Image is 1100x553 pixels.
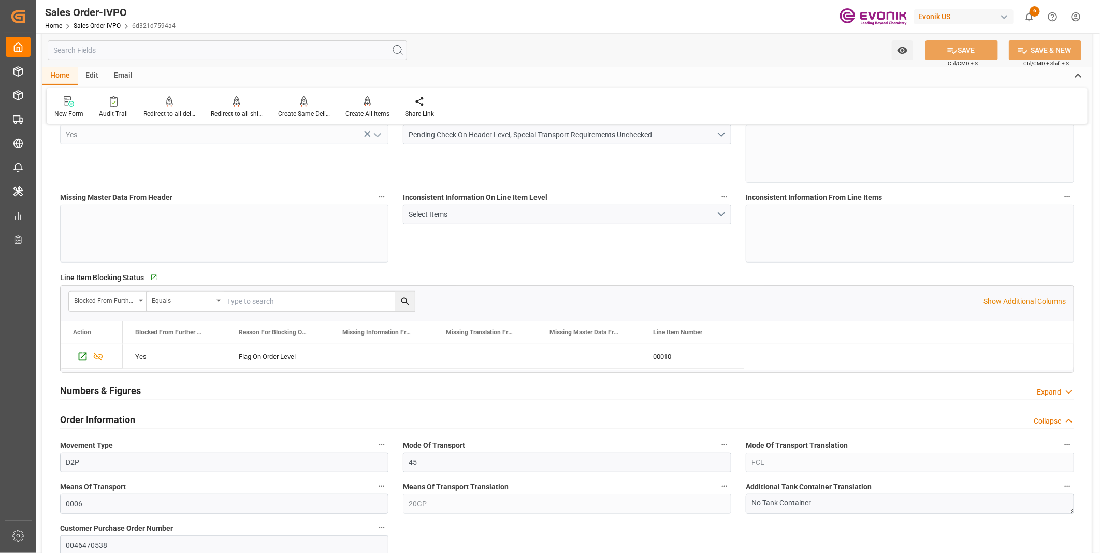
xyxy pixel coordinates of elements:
span: Blocked From Further Processing [135,329,205,336]
button: open menu [403,205,731,224]
button: open menu [892,40,913,60]
button: Help Center [1041,5,1064,28]
a: Sales Order-IVPO [74,22,121,30]
textarea: No Tank Container [746,494,1074,514]
span: Ctrl/CMD + S [948,60,978,67]
button: search button [395,292,415,311]
span: Movement Type [60,440,113,451]
div: Audit Trail [99,109,128,119]
button: Evonik US [914,7,1018,26]
img: Evonik-brand-mark-Deep-Purple-RGB.jpeg_1700498283.jpeg [840,8,907,26]
button: open menu [147,292,224,311]
div: Redirect to all deliveries [143,109,195,119]
div: Equals [152,294,213,305]
button: Additional Tank Container Translation [1061,479,1074,493]
button: Mode Of Transport [718,438,731,452]
div: Evonik US [914,9,1014,24]
h2: Order Information [60,413,135,427]
span: Means Of Transport Translation [403,482,509,492]
div: Flag On Order Level [226,344,330,368]
span: Mode Of Transport [403,440,465,451]
span: Missing Translation From Master Data [446,329,515,336]
button: Missing Master Data From Header [375,190,388,203]
span: Reason For Blocking On This Line Item [239,329,308,336]
input: Search Fields [48,40,407,60]
span: Mode Of Transport Translation [746,440,848,451]
div: 00010 [641,344,744,368]
h2: Numbers & Figures [60,384,141,398]
div: Press SPACE to select this row. [61,344,123,369]
span: Missing Information From Line Item [342,329,412,336]
span: 6 [1030,6,1040,17]
div: Home [42,67,78,85]
button: Customer Purchase Order Number [375,521,388,534]
div: Yes [135,345,214,369]
div: Action [73,329,91,336]
div: Pending Check On Header Level, Special Transport Requirements Unchecked [409,129,717,140]
span: Missing Master Data From SAP [549,329,619,336]
input: Type to search [224,292,415,311]
span: Missing Master Data From Header [60,192,172,203]
a: Home [45,22,62,30]
div: Create Same Delivery Date [278,109,330,119]
div: Sales Order-IVPO [45,5,176,20]
span: Means Of Transport [60,482,126,492]
span: Line Item Number [653,329,702,336]
button: Inconsistent Information From Line Items [1061,190,1074,203]
button: open menu [369,127,385,143]
div: Redirect to all shipments [211,109,263,119]
div: Press SPACE to select this row. [123,344,744,369]
div: Email [106,67,140,85]
div: Collapse [1034,416,1061,427]
div: Edit [78,67,106,85]
button: Means Of Transport Translation [718,479,731,493]
p: Show Additional Columns [983,296,1066,307]
div: Select Items [409,209,717,220]
button: Movement Type [375,438,388,452]
span: Inconsistent Information From Line Items [746,192,882,203]
div: Expand [1037,387,1061,398]
button: SAVE [925,40,998,60]
button: Mode Of Transport Translation [1061,438,1074,452]
button: Inconsistent Information On Line Item Level [718,190,731,203]
button: SAVE & NEW [1009,40,1081,60]
span: Ctrl/CMD + Shift + S [1023,60,1069,67]
span: Customer Purchase Order Number [60,523,173,534]
div: New Form [54,109,83,119]
span: Inconsistent Information On Line Item Level [403,192,547,203]
button: open menu [69,292,147,311]
div: Blocked From Further Processing [74,294,135,305]
div: Share Link [405,109,434,119]
button: show 6 new notifications [1018,5,1041,28]
button: Means Of Transport [375,479,388,493]
span: Line Item Blocking Status [60,272,144,283]
button: open menu [403,125,731,144]
div: Create All Items [345,109,389,119]
span: Additional Tank Container Translation [746,482,872,492]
